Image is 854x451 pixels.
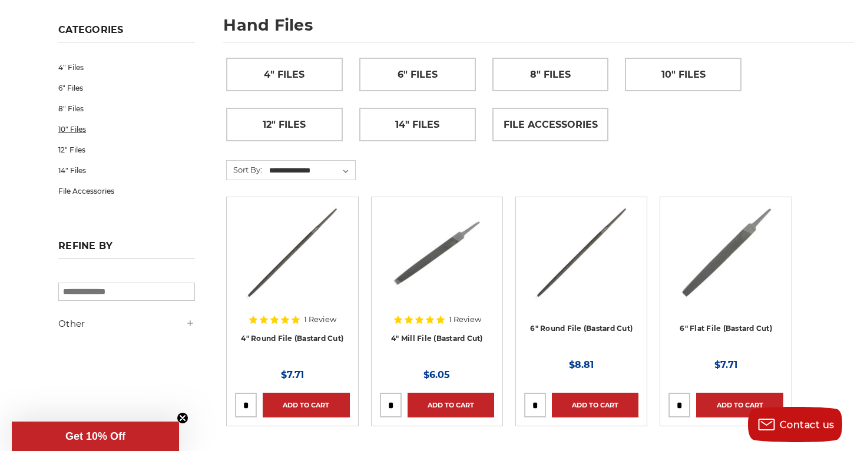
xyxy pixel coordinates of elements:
[360,58,475,91] a: 6" Files
[12,422,179,451] div: Get 10% OffClose teaser
[65,430,125,442] span: Get 10% Off
[58,24,195,42] h5: Categories
[668,205,783,320] a: 6" Flat Bastard File
[281,369,304,380] span: $7.71
[748,407,842,442] button: Contact us
[391,334,483,343] a: 4" Mill File (Bastard Cut)
[398,65,438,85] span: 6" Files
[390,205,484,300] img: 4" Mill File Bastard Cut
[58,78,195,98] a: 6" Files
[58,57,195,78] a: 4" Files
[625,58,741,91] a: 10" Files
[227,58,342,91] a: 4" Files
[552,393,638,417] a: Add to Cart
[423,369,450,380] span: $6.05
[58,240,195,258] h5: Refine by
[530,65,571,85] span: 8" Files
[235,205,349,320] a: 4 Inch Round File Bastard Cut, Double Cut
[227,108,342,141] a: 12" Files
[395,115,439,135] span: 14" Files
[241,334,343,343] a: 4" Round File (Bastard Cut)
[263,115,306,135] span: 12" Files
[58,160,195,181] a: 14" Files
[227,161,262,178] label: Sort By:
[493,58,608,91] a: 8" Files
[264,65,304,85] span: 4" Files
[360,108,475,141] a: 14" Files
[263,393,349,417] a: Add to Cart
[504,115,598,135] span: File Accessories
[661,65,706,85] span: 10" Files
[493,108,608,141] a: File Accessories
[449,316,481,323] span: 1 Review
[680,324,772,333] a: 6" Flat File (Bastard Cut)
[267,162,355,180] select: Sort By:
[58,140,195,160] a: 12" Files
[304,316,336,323] span: 1 Review
[408,393,494,417] a: Add to Cart
[58,317,195,331] h5: Other
[380,205,494,320] a: 4" Mill File Bastard Cut
[530,324,633,333] a: 6" Round File (Bastard Cut)
[569,359,594,370] span: $8.81
[780,419,835,430] span: Contact us
[244,205,340,300] img: 4 Inch Round File Bastard Cut, Double Cut
[177,412,188,424] button: Close teaser
[696,393,783,417] a: Add to Cart
[524,205,638,320] a: 6 Inch Round File Bastard Cut, Double Cut
[714,359,737,370] span: $7.71
[58,98,195,119] a: 8" Files
[58,181,195,201] a: File Accessories
[58,119,195,140] a: 10" Files
[678,205,774,300] img: 6" Flat Bastard File
[534,205,629,300] img: 6 Inch Round File Bastard Cut, Double Cut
